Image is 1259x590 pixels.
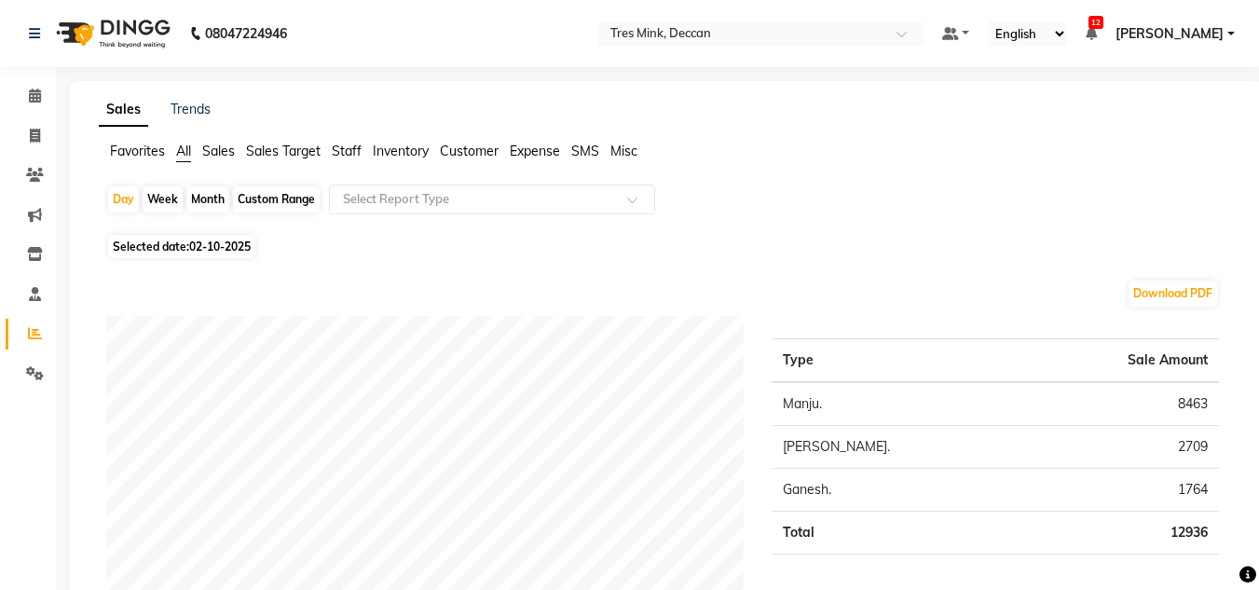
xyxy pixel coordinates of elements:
[510,143,560,159] span: Expense
[110,143,165,159] span: Favorites
[772,382,1021,426] td: Manju.
[571,143,599,159] span: SMS
[171,101,211,117] a: Trends
[1129,281,1217,307] button: Download PDF
[48,7,175,60] img: logo
[202,143,235,159] span: Sales
[1021,469,1219,512] td: 1764
[1021,339,1219,383] th: Sale Amount
[205,7,287,60] b: 08047224946
[1088,16,1103,29] span: 12
[772,426,1021,469] td: [PERSON_NAME].
[772,339,1021,383] th: Type
[1021,426,1219,469] td: 2709
[610,143,637,159] span: Misc
[1115,24,1224,44] span: [PERSON_NAME]
[772,512,1021,555] td: Total
[1021,382,1219,426] td: 8463
[108,186,139,213] div: Day
[1021,512,1219,555] td: 12936
[772,469,1021,512] td: Ganesh.
[143,186,183,213] div: Week
[373,143,429,159] span: Inventory
[1086,25,1097,42] a: 12
[233,186,320,213] div: Custom Range
[440,143,499,159] span: Customer
[99,93,148,127] a: Sales
[189,240,251,254] span: 02-10-2025
[332,143,362,159] span: Staff
[108,235,255,258] span: Selected date:
[246,143,321,159] span: Sales Target
[186,186,229,213] div: Month
[176,143,191,159] span: All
